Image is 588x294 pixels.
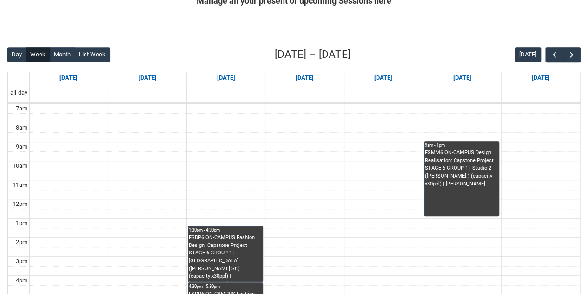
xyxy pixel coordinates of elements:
img: REDU_GREY_LINE [7,22,581,32]
a: Go to September 15, 2025 [136,72,158,83]
a: Go to September 16, 2025 [215,72,237,83]
span: all-day [8,88,29,97]
div: 10am [11,161,29,171]
a: Go to September 18, 2025 [372,72,394,83]
button: Month [50,47,75,62]
div: 7am [14,104,29,113]
button: [DATE] [515,47,541,62]
div: 12pm [11,199,29,209]
button: Day [7,47,26,62]
div: 9am - 1pm [425,142,498,149]
div: 1:30pm - 4:30pm [189,227,262,233]
div: 11am [11,180,29,190]
button: Next Week [563,47,581,62]
div: FSDP6 ON-CAMPUS Fashion Design: Capstone Project STAGE 6 GROUP 1 | [GEOGRAPHIC_DATA] ([PERSON_NAM... [189,234,262,281]
div: 9am [14,142,29,151]
div: 8am [14,123,29,132]
div: 4pm [14,276,29,285]
button: Previous Week [545,47,563,62]
a: Go to September 14, 2025 [58,72,79,83]
div: 2pm [14,238,29,247]
button: Week [26,47,50,62]
button: List Week [75,47,110,62]
a: Go to September 17, 2025 [294,72,316,83]
div: 3pm [14,257,29,266]
a: Go to September 20, 2025 [530,72,552,83]
div: FSMM6 ON-CAMPUS Design Realisation: Capstone Project STAGE 6 GROUP 1 | Studio 2 ([PERSON_NAME].) ... [425,149,498,188]
a: Go to September 19, 2025 [451,72,473,83]
h2: [DATE] – [DATE] [275,47,350,62]
div: 4:30pm - 5:30pm [189,283,262,290]
div: 1pm [14,219,29,228]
